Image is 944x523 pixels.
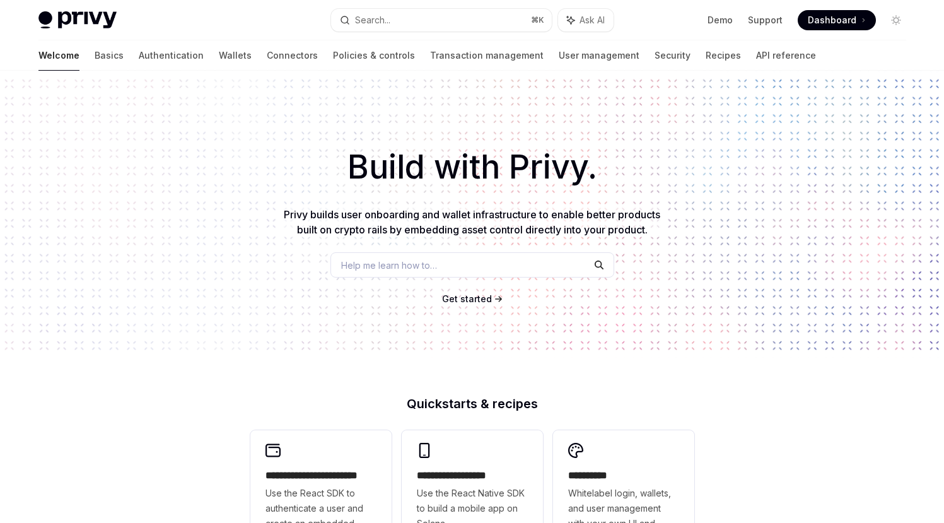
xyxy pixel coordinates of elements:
[38,11,117,29] img: light logo
[442,293,492,305] a: Get started
[748,14,783,26] a: Support
[798,10,876,30] a: Dashboard
[559,40,639,71] a: User management
[355,13,390,28] div: Search...
[655,40,691,71] a: Security
[756,40,816,71] a: API reference
[284,208,660,236] span: Privy builds user onboarding and wallet infrastructure to enable better products built on crypto ...
[341,259,437,272] span: Help me learn how to…
[531,15,544,25] span: ⌘ K
[333,40,415,71] a: Policies & controls
[267,40,318,71] a: Connectors
[139,40,204,71] a: Authentication
[580,14,605,26] span: Ask AI
[95,40,124,71] a: Basics
[808,14,856,26] span: Dashboard
[442,293,492,304] span: Get started
[219,40,252,71] a: Wallets
[38,40,79,71] a: Welcome
[20,143,924,192] h1: Build with Privy.
[708,14,733,26] a: Demo
[331,9,552,32] button: Search...⌘K
[430,40,544,71] a: Transaction management
[250,397,694,410] h2: Quickstarts & recipes
[706,40,741,71] a: Recipes
[558,9,614,32] button: Ask AI
[886,10,906,30] button: Toggle dark mode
